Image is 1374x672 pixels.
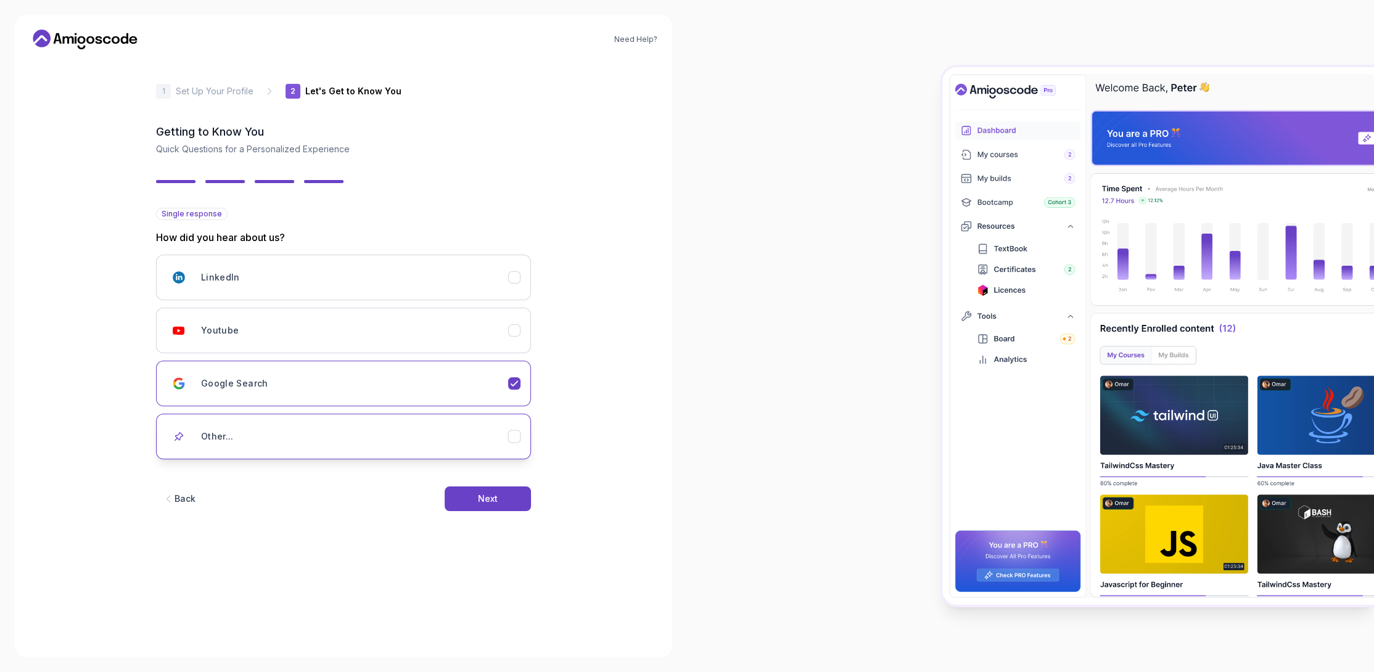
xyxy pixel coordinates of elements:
[201,271,240,284] h3: LinkedIn
[156,230,531,245] p: How did you hear about us?
[305,85,401,97] p: Let's Get to Know You
[156,361,531,406] button: Google Search
[156,255,531,300] button: LinkedIn
[162,88,165,95] p: 1
[162,209,222,219] span: Single response
[290,88,295,95] p: 2
[176,85,253,97] p: Set Up Your Profile
[201,377,268,390] h3: Google Search
[942,67,1374,605] img: Amigoscode Dashboard
[201,430,234,443] h3: Other...
[156,308,531,353] button: Youtube
[445,486,531,511] button: Next
[30,30,141,49] a: Home link
[175,493,195,505] div: Back
[156,143,531,155] p: Quick Questions for a Personalized Experience
[156,486,202,511] button: Back
[156,414,531,459] button: Other...
[614,35,657,44] a: Need Help?
[478,493,498,505] div: Next
[201,324,239,337] h3: Youtube
[156,123,531,141] h2: Getting to Know You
